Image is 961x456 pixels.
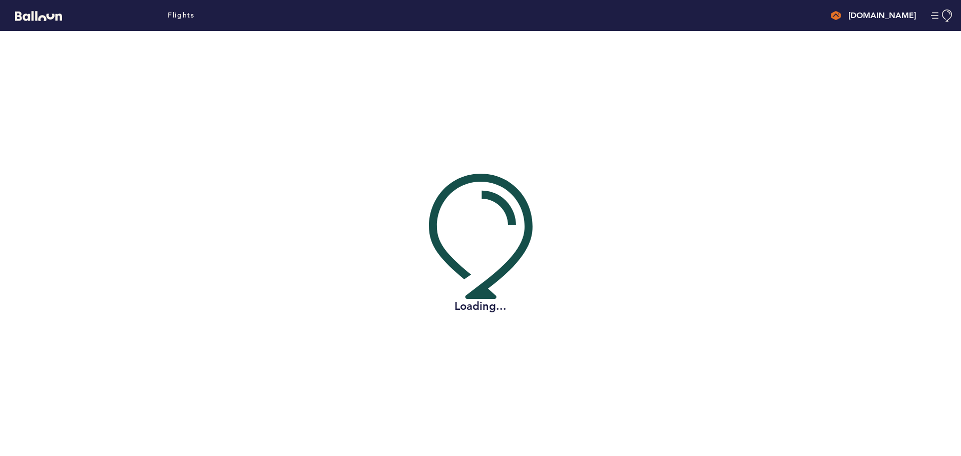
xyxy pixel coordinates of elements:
[15,11,62,21] svg: Balloon
[848,10,916,22] h4: [DOMAIN_NAME]
[8,10,62,21] a: Balloon
[168,10,194,21] a: Flights
[931,10,953,22] button: Manage Account
[429,299,533,314] h2: Loading...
